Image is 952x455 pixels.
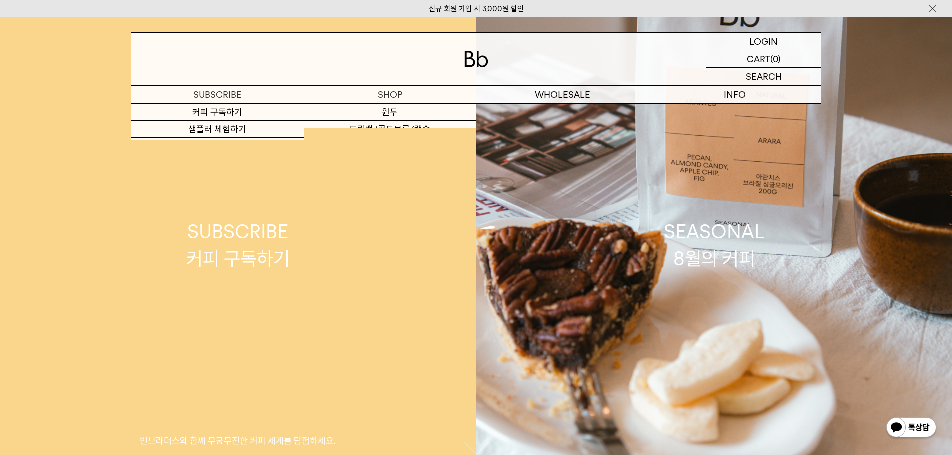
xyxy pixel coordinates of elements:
[464,51,488,67] img: 로고
[304,121,476,138] a: 드립백/콜드브루/캡슐
[131,121,304,138] a: 샘플러 체험하기
[749,33,778,50] p: LOGIN
[131,86,304,103] a: SUBSCRIBE
[664,218,765,271] div: SEASONAL 8월의 커피
[131,138,304,155] a: 오피스 커피구독
[706,50,821,68] a: CART (0)
[770,50,781,67] p: (0)
[746,68,782,85] p: SEARCH
[706,33,821,50] a: LOGIN
[304,86,476,103] a: SHOP
[131,104,304,121] a: 커피 구독하기
[649,86,821,103] p: INFO
[747,50,770,67] p: CART
[304,104,476,121] a: 원두
[186,218,290,271] div: SUBSCRIBE 커피 구독하기
[429,4,524,13] a: 신규 회원 가입 시 3,000원 할인
[885,416,937,440] img: 카카오톡 채널 1:1 채팅 버튼
[476,86,649,103] p: WHOLESALE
